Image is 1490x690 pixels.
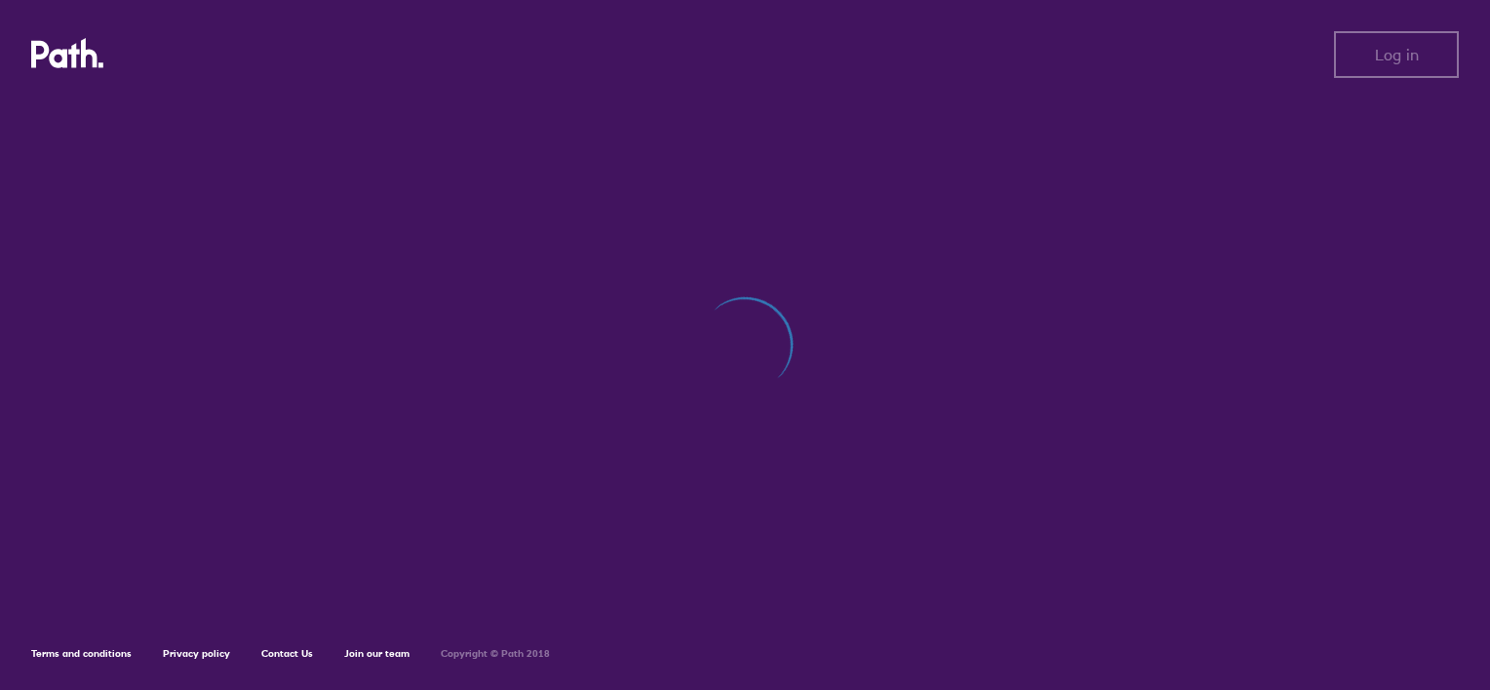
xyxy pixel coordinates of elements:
span: Log in [1375,46,1419,63]
a: Contact Us [261,647,313,660]
a: Privacy policy [163,647,230,660]
button: Log in [1334,31,1459,78]
a: Terms and conditions [31,647,132,660]
h6: Copyright © Path 2018 [441,648,550,660]
a: Join our team [344,647,410,660]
